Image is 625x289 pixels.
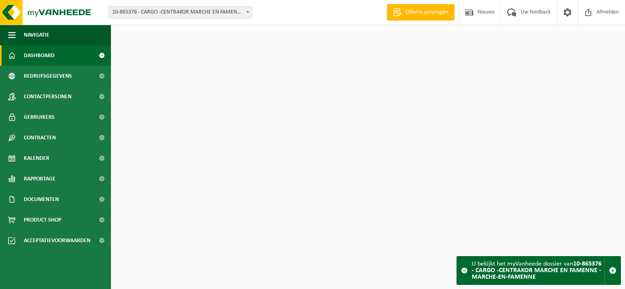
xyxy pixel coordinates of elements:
span: Contactpersonen [24,86,71,107]
span: Rapportage [24,169,55,189]
span: Contracten [24,127,56,148]
span: Documenten [24,189,59,210]
strong: 10-865376 - CARGO -CENTRAKOR MARCHE EN FAMENNE - MARCHE-EN-FAMENNE [472,261,602,280]
span: Offerte aanvragen [404,8,450,16]
span: Navigatie [24,25,49,45]
span: Dashboard [24,45,55,66]
span: Bedrijfsgegevens [24,66,72,86]
span: 10-865376 - CARGO -CENTRAKOR MARCHE EN FAMENNE - MARCHE-EN-FAMENNE [108,6,252,18]
span: Acceptatievoorwaarden [24,230,90,251]
a: Offerte aanvragen [387,4,454,21]
span: Kalender [24,148,49,169]
span: 10-865376 - CARGO -CENTRAKOR MARCHE EN FAMENNE - MARCHE-EN-FAMENNE [109,7,252,18]
div: U bekijkt het myVanheede dossier van [472,257,604,284]
span: Product Shop [24,210,61,230]
span: Gebruikers [24,107,55,127]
